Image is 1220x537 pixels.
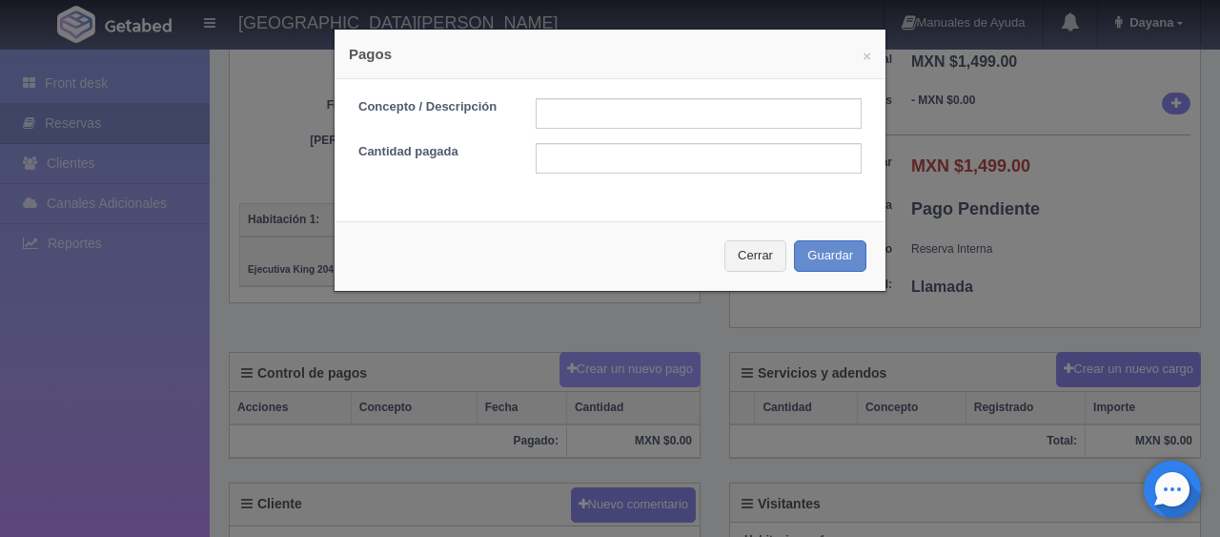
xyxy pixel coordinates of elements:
[794,240,866,272] button: Guardar
[863,49,871,63] button: ×
[344,143,521,161] label: Cantidad pagada
[349,44,871,64] h4: Pagos
[724,240,786,272] button: Cerrar
[344,98,521,116] label: Concepto / Descripción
